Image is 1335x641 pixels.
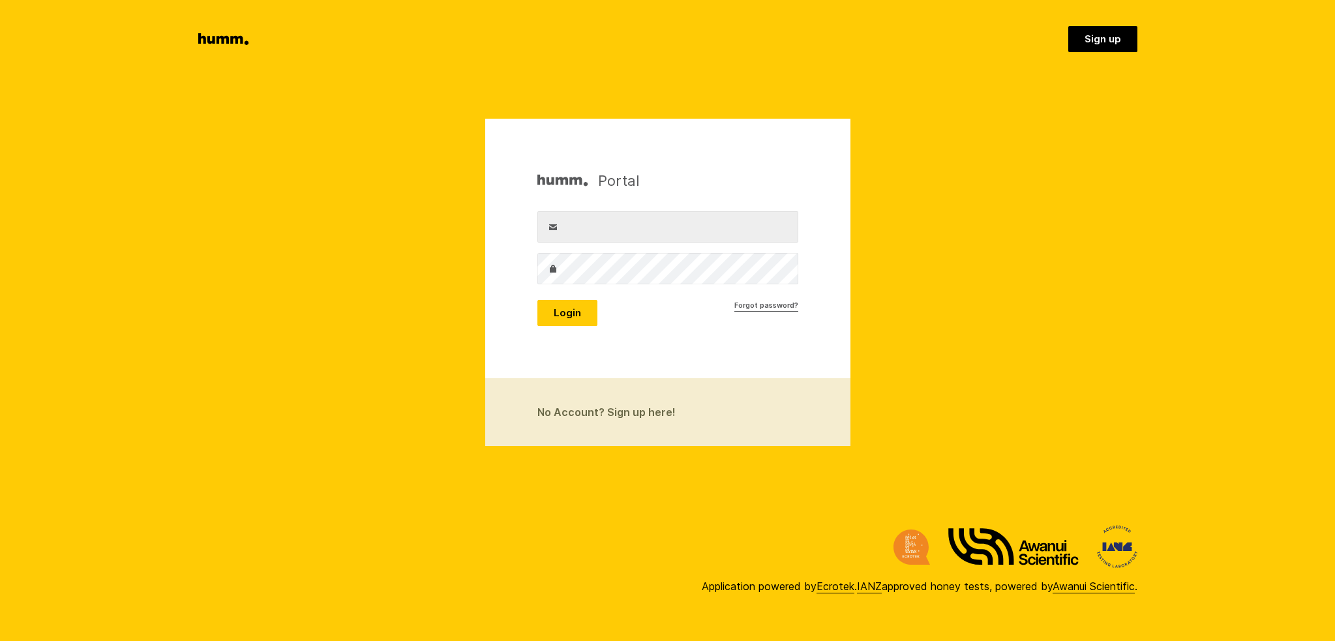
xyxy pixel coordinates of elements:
[537,171,640,190] h1: Portal
[537,300,597,326] button: Login
[1068,26,1137,52] a: Sign up
[702,578,1137,594] div: Application powered by . approved honey tests, powered by .
[948,528,1079,565] img: Awanui Scientific
[537,171,588,190] img: Humm
[485,378,850,446] a: No Account? Sign up here!
[857,580,882,593] a: IANZ
[1053,580,1135,593] a: Awanui Scientific
[734,300,798,312] a: Forgot password?
[1097,526,1137,568] img: International Accreditation New Zealand
[893,529,930,565] img: Ecrotek
[817,580,854,593] a: Ecrotek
